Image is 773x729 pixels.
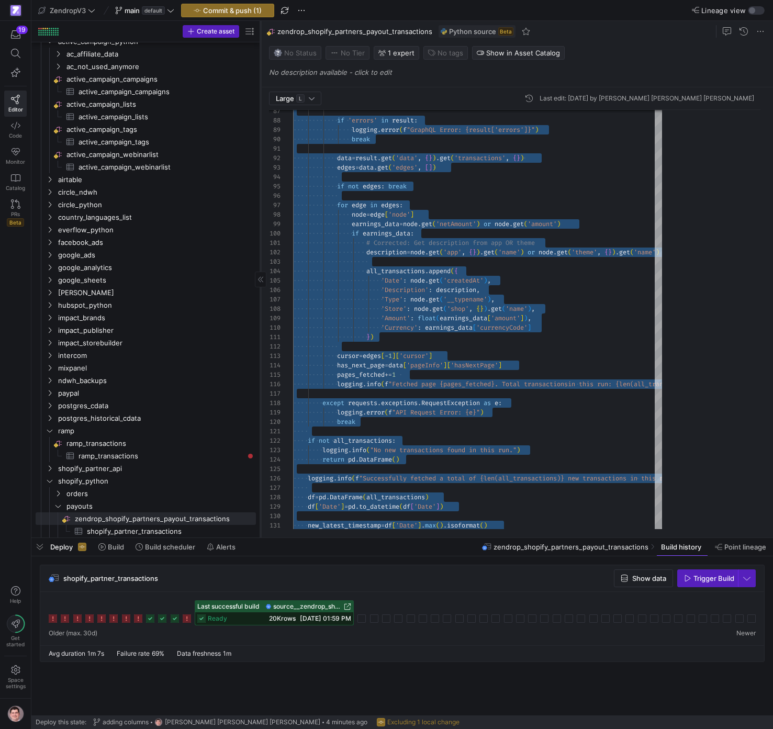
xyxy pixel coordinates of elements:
[266,603,351,610] a: source__zendrop_shopify_partners_payout_transactions__shopify_partner_transactions
[6,159,25,165] span: Monitor
[4,660,27,694] a: Spacesettings
[145,543,195,551] span: Build scheduler
[10,5,21,16] img: https://storage.googleapis.com/y42-prod-data-exchange/images/qZXOSqkTtPuVcXVzF40oUlM07HVTwZXfPK0U...
[326,719,367,726] span: 4 minutes ago
[152,649,164,657] span: 69%
[108,543,124,551] span: Build
[330,49,339,57] img: No tier
[693,574,734,582] span: Trigger Build
[6,185,25,191] span: Catalog
[4,143,27,169] a: Monitor
[9,132,22,139] span: Code
[63,574,158,582] span: shopify_partner_transactions
[7,705,24,722] img: https://storage.googleapis.com/y42-prod-data-exchange/images/G2kHvxVlt02YItTmblwfhPy4mK5SfUxFU6Tr...
[4,169,27,195] a: Catalog
[4,2,27,19] a: https://storage.googleapis.com/y42-prod-data-exchange/images/qZXOSqkTtPuVcXVzF40oUlM07HVTwZXfPK0U...
[494,543,648,551] span: zendrop_shopify_partners_payout_transactions
[269,614,296,622] span: 20K rows
[4,91,27,117] a: Editor
[4,581,27,609] button: Help
[6,635,25,647] span: Get started
[11,211,20,217] span: PRs
[677,569,738,587] button: Trigger Build
[36,719,86,726] span: Deploy this state:
[94,538,129,556] button: Build
[274,49,317,57] span: No Status
[50,6,86,15] span: ZendropV3
[4,117,27,143] a: Code
[374,715,462,729] button: Excluding 1 local change
[388,49,414,57] span: 1 expert
[7,218,24,227] span: Beta
[223,649,231,657] span: 1m
[216,543,236,551] span: Alerts
[330,49,365,57] span: No Tier
[614,569,673,587] button: Show data
[661,543,701,551] span: Build history
[117,649,150,657] span: Failure rate
[710,538,771,556] button: Point lineage
[87,649,104,657] span: 1m 7s
[177,649,221,657] span: Data freshness
[701,6,746,15] span: Lineage view
[9,598,22,604] span: Help
[4,195,27,231] a: PRsBeta
[154,718,163,726] img: https://storage.googleapis.com/y42-prod-data-exchange/images/G2kHvxVlt02YItTmblwfhPy4mK5SfUxFU6Tr...
[269,46,321,60] button: No statusNo Status
[103,719,149,726] span: adding columns
[486,49,560,57] span: Show in Asset Catalog
[208,615,227,622] span: ready
[131,538,200,556] button: Build scheduler
[16,26,28,34] div: 19
[142,6,165,15] span: default
[113,4,177,17] button: maindefault
[326,46,369,60] button: No tierNo Tier
[472,46,565,60] button: Show in Asset Catalog
[632,574,666,582] span: Show data
[656,538,708,556] button: Build history
[6,677,26,689] span: Space settings
[300,614,351,622] span: [DATE] 01:59 PM
[202,538,240,556] button: Alerts
[181,4,274,17] button: Commit & push (1)
[197,603,260,610] span: Last successful build
[4,611,27,652] button: Getstarted
[203,6,262,15] span: Commit & push (1)
[36,4,98,17] button: ZendropV3
[49,630,97,637] span: Older (max. 30d)
[724,543,766,551] span: Point lineage
[125,6,140,15] span: main
[387,719,460,726] span: Excluding 1 local change
[50,543,73,551] span: Deploy
[438,49,463,57] span: No tags
[736,630,756,637] span: Newer
[165,719,320,726] span: [PERSON_NAME] [PERSON_NAME] [PERSON_NAME]
[4,703,27,725] button: https://storage.googleapis.com/y42-prod-data-exchange/images/G2kHvxVlt02YItTmblwfhPy4mK5SfUxFU6Tr...
[49,649,85,657] span: Avg duration
[274,49,282,57] img: No status
[423,46,468,60] button: No tags
[374,46,419,60] button: 1 expert
[91,715,370,729] button: adding columnshttps://storage.googleapis.com/y42-prod-data-exchange/images/G2kHvxVlt02YItTmblwfhP...
[273,603,342,610] span: source__zendrop_shopify_partners_payout_transactions__shopify_partner_transactions
[4,25,27,44] button: 19
[8,106,23,113] span: Editor
[195,600,354,625] button: Last successful buildsource__zendrop_shopify_partners_payout_transactions__shopify_partner_transa...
